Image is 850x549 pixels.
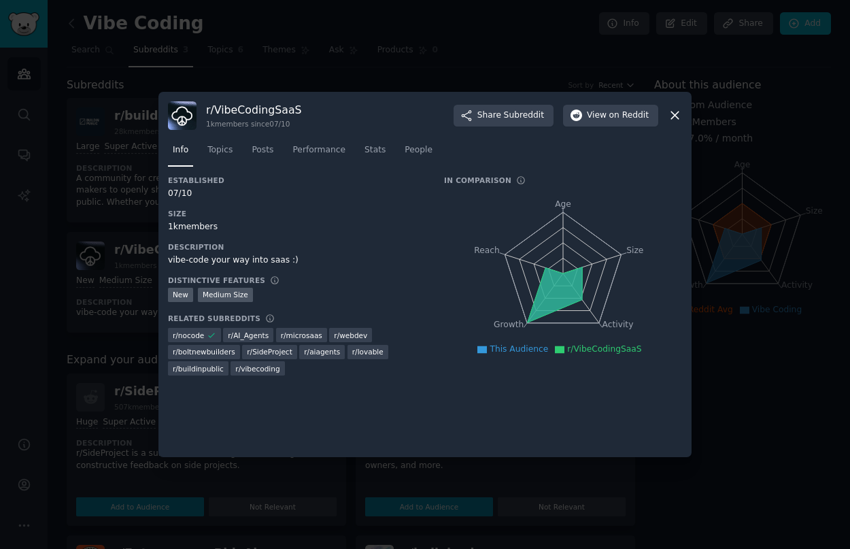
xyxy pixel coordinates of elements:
[454,105,554,127] button: ShareSubreddit
[207,144,233,156] span: Topics
[168,101,197,130] img: VibeCodingSaaS
[228,331,269,340] span: r/ AI_Agents
[334,331,367,340] span: r/ webdev
[555,199,571,209] tspan: Age
[602,320,634,329] tspan: Activity
[563,105,658,127] button: Viewon Reddit
[304,347,340,356] span: r/ aiagents
[168,276,265,285] h3: Distinctive Features
[281,331,322,340] span: r/ microsaas
[288,139,350,167] a: Performance
[587,110,649,122] span: View
[168,254,425,267] div: vibe-code your way into saas :)
[400,139,437,167] a: People
[168,288,193,302] div: New
[474,245,500,254] tspan: Reach
[252,144,273,156] span: Posts
[247,139,278,167] a: Posts
[168,176,425,185] h3: Established
[247,347,292,356] span: r/ SideProject
[168,209,425,218] h3: Size
[504,110,544,122] span: Subreddit
[405,144,432,156] span: People
[168,188,425,200] div: 07/10
[477,110,544,122] span: Share
[173,347,235,356] span: r/ boltnewbuilders
[609,110,649,122] span: on Reddit
[360,139,390,167] a: Stats
[206,119,302,129] div: 1k members since 07/10
[206,103,302,117] h3: r/ VibeCodingSaaS
[168,242,425,252] h3: Description
[235,364,279,373] span: r/ vibecoding
[567,344,641,354] span: r/VibeCodingSaaS
[168,139,193,167] a: Info
[490,344,548,354] span: This Audience
[352,347,384,356] span: r/ lovable
[494,320,524,329] tspan: Growth
[444,176,511,185] h3: In Comparison
[203,139,237,167] a: Topics
[173,364,224,373] span: r/ buildinpublic
[198,288,253,302] div: Medium Size
[364,144,386,156] span: Stats
[173,331,204,340] span: r/ nocode
[626,245,643,254] tspan: Size
[168,314,260,323] h3: Related Subreddits
[173,144,188,156] span: Info
[168,221,425,233] div: 1k members
[292,144,345,156] span: Performance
